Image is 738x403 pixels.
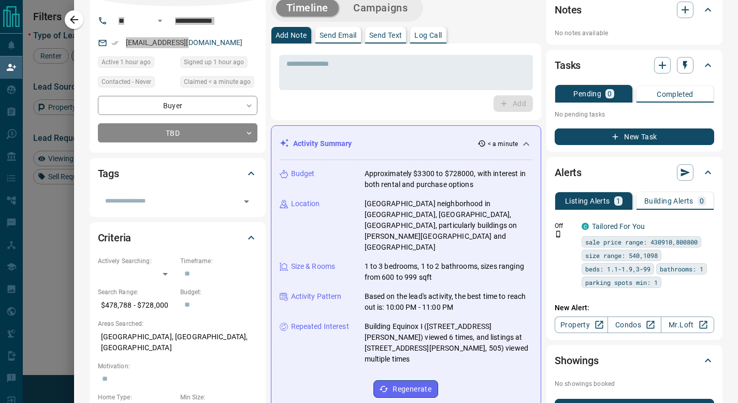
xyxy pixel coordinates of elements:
[700,197,704,205] p: 0
[98,297,175,314] p: $478,788 - $728,000
[98,225,257,250] div: Criteria
[555,128,714,145] button: New Task
[98,165,119,182] h2: Tags
[365,261,533,283] p: 1 to 3 bedrooms, 1 to 2 bathrooms, sizes ranging from 600 to 999 sqft
[276,32,307,39] p: Add Note
[291,261,336,272] p: Size & Rooms
[184,77,251,87] span: Claimed < a minute ago
[180,76,257,91] div: Tue Sep 16 2025
[555,107,714,122] p: No pending tasks
[98,328,257,356] p: [GEOGRAPHIC_DATA], [GEOGRAPHIC_DATA], [GEOGRAPHIC_DATA]
[555,352,599,369] h2: Showings
[291,321,349,332] p: Repeated Interest
[365,168,533,190] p: Approximately $3300 to $728000, with interest in both rental and purchase options
[184,57,244,67] span: Signed up 1 hour ago
[365,291,533,313] p: Based on the lead's activity, the best time to reach out is: 10:00 PM - 11:00 PM
[320,32,357,39] p: Send Email
[555,379,714,388] p: No showings booked
[280,134,533,153] div: Activity Summary< a minute
[98,56,175,71] div: Mon Sep 15 2025
[555,2,582,18] h2: Notes
[126,38,243,47] a: [EMAIL_ADDRESS][DOMAIN_NAME]
[555,53,714,78] div: Tasks
[657,91,693,98] p: Completed
[565,197,610,205] p: Listing Alerts
[291,168,315,179] p: Budget
[180,256,257,266] p: Timeframe:
[98,229,132,246] h2: Criteria
[661,316,714,333] a: Mr.Loft
[102,77,151,87] span: Contacted - Never
[102,57,151,67] span: Active 1 hour ago
[98,256,175,266] p: Actively Searching:
[98,161,257,186] div: Tags
[582,223,589,230] div: condos.ca
[555,348,714,373] div: Showings
[98,393,175,402] p: Home Type:
[555,303,714,313] p: New Alert:
[660,264,703,274] span: bathrooms: 1
[414,32,442,39] p: Log Call
[573,90,601,97] p: Pending
[111,39,119,47] svg: Email Verified
[555,316,608,333] a: Property
[98,96,257,115] div: Buyer
[555,160,714,185] div: Alerts
[291,198,320,209] p: Location
[555,221,575,231] p: Off
[369,32,402,39] p: Send Text
[373,380,438,398] button: Regenerate
[365,198,533,253] p: [GEOGRAPHIC_DATA] neighborhood in [GEOGRAPHIC_DATA], [GEOGRAPHIC_DATA], [GEOGRAPHIC_DATA], partic...
[585,237,698,247] span: sale price range: 430910,800800
[98,287,175,297] p: Search Range:
[616,197,620,205] p: 1
[180,287,257,297] p: Budget:
[555,28,714,38] p: No notes available
[585,250,658,261] span: size range: 540,1098
[585,264,650,274] span: beds: 1.1-1.9,3-99
[291,291,342,302] p: Activity Pattern
[607,90,612,97] p: 0
[154,15,166,27] button: Open
[592,222,645,231] a: Tailored For You
[98,319,257,328] p: Areas Searched:
[555,231,562,238] svg: Push Notification Only
[239,194,254,209] button: Open
[607,316,661,333] a: Condos
[180,56,257,71] div: Mon Sep 15 2025
[555,57,581,74] h2: Tasks
[365,321,533,365] p: Building Equinox Ⅰ ([STREET_ADDRESS][PERSON_NAME]) viewed 6 times, and listings at [STREET_ADDRES...
[98,123,257,142] div: TBD
[98,362,257,371] p: Motivation:
[488,139,518,149] p: < a minute
[644,197,693,205] p: Building Alerts
[180,393,257,402] p: Min Size:
[293,138,352,149] p: Activity Summary
[555,164,582,181] h2: Alerts
[585,277,658,287] span: parking spots min: 1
